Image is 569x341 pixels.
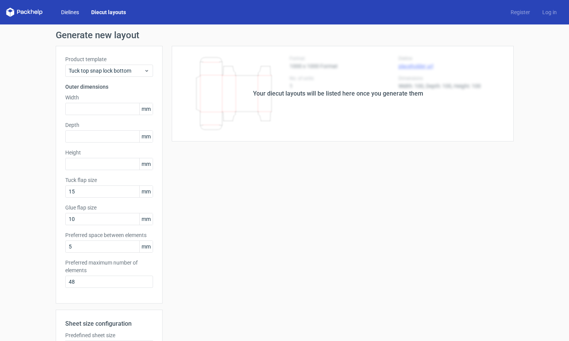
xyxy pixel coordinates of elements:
span: mm [139,131,153,142]
h2: Sheet size configuration [65,319,153,328]
h1: Generate new layout [56,31,514,40]
a: Diecut layouts [85,8,132,16]
span: mm [139,186,153,197]
span: mm [139,241,153,252]
span: Tuck top snap lock bottom [69,67,144,75]
span: mm [139,213,153,225]
a: Dielines [55,8,85,16]
label: Width [65,94,153,101]
span: mm [139,103,153,115]
h3: Outer dimensions [65,83,153,91]
label: Depth [65,121,153,129]
label: Preferred space between elements [65,231,153,239]
label: Predefined sheet size [65,331,153,339]
label: Product template [65,55,153,63]
label: Tuck flap size [65,176,153,184]
a: Log in [536,8,563,16]
div: Your diecut layouts will be listed here once you generate them [253,89,423,98]
label: Height [65,149,153,156]
label: Preferred maximum number of elements [65,259,153,274]
span: mm [139,158,153,170]
label: Glue flap size [65,204,153,211]
a: Register [505,8,536,16]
